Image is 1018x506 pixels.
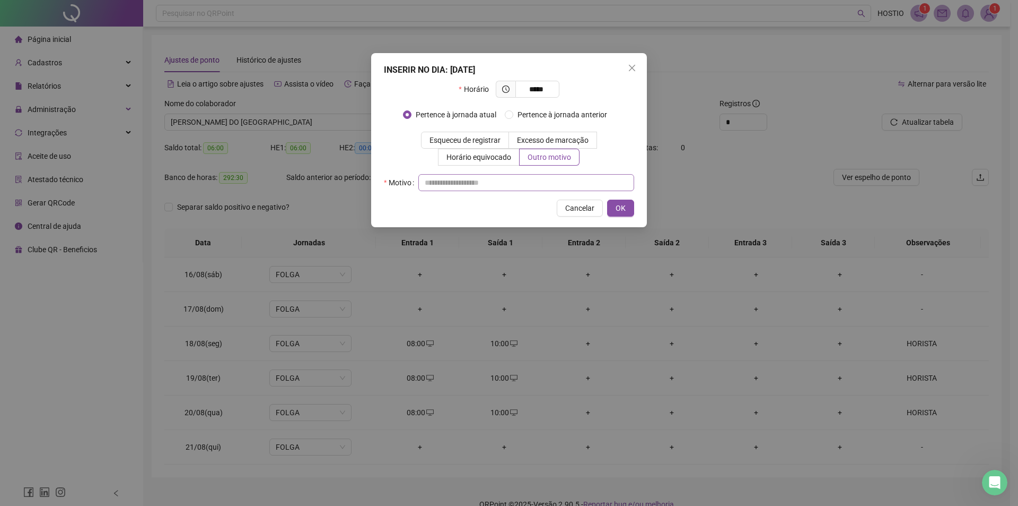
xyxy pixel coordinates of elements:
[446,153,511,161] span: Horário equivocado
[384,64,634,76] div: INSERIR NO DIA : [DATE]
[513,109,611,121] span: Pertence à jornada anterior
[624,59,640,76] button: Close
[616,202,626,214] span: OK
[384,174,418,191] label: Motivo
[429,136,501,144] span: Esqueceu de registrar
[607,200,634,217] button: OK
[565,202,594,214] span: Cancelar
[411,109,501,121] span: Pertence à jornada atual
[502,85,510,93] span: clock-circle
[517,136,589,144] span: Excesso de marcação
[628,64,636,72] span: close
[528,153,571,161] span: Outro motivo
[557,200,603,217] button: Cancelar
[982,470,1007,495] iframe: Intercom live chat
[459,81,495,98] label: Horário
